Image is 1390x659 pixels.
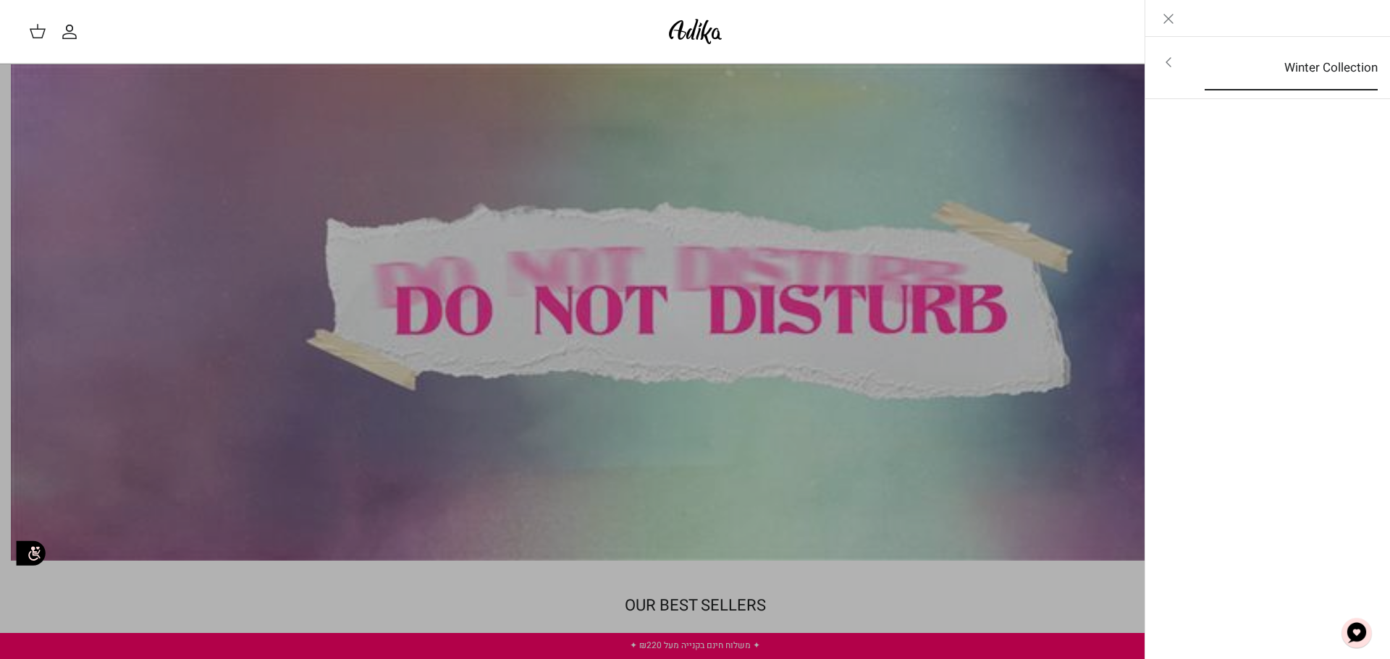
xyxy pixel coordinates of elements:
button: צ'אט [1335,611,1378,655]
a: החשבון שלי [61,23,84,41]
img: Adika IL [665,14,726,48]
img: accessibility_icon02.svg [11,533,51,573]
